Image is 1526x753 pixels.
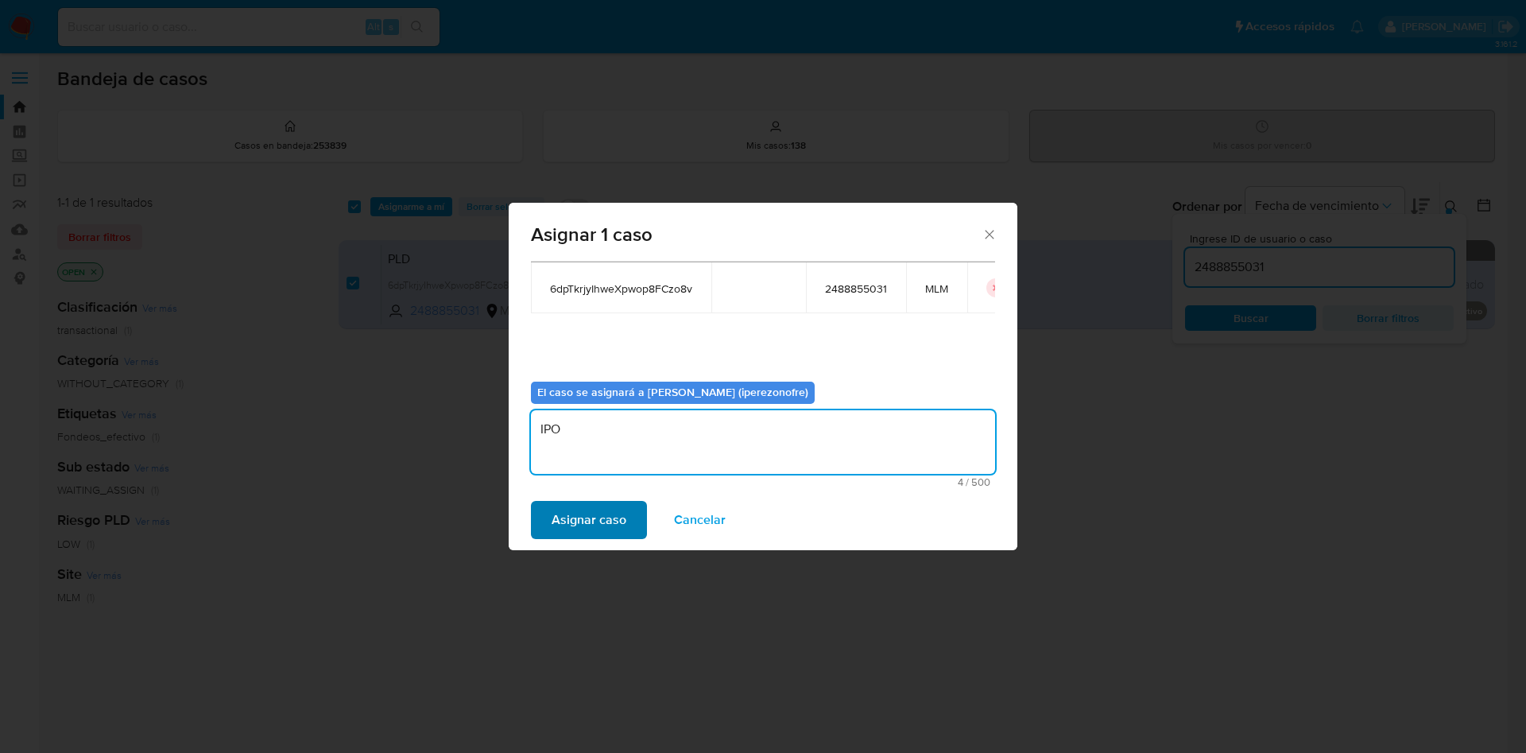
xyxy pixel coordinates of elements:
span: Cancelar [674,503,726,538]
span: Asignar 1 caso [531,225,982,244]
span: 6dpTkrjyIhweXpwop8FCzo8v [550,281,692,296]
button: icon-button [986,278,1005,297]
span: 2488855031 [825,281,887,296]
button: Cancelar [653,501,746,539]
textarea: IPO [531,410,995,474]
button: Cerrar ventana [982,227,996,241]
b: El caso se asignará a [PERSON_NAME] (iperezonofre) [537,384,808,400]
span: Máximo 500 caracteres [536,477,990,487]
button: Asignar caso [531,501,647,539]
span: Asignar caso [552,503,626,538]
div: assign-modal [509,203,1017,550]
span: MLM [925,281,948,296]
